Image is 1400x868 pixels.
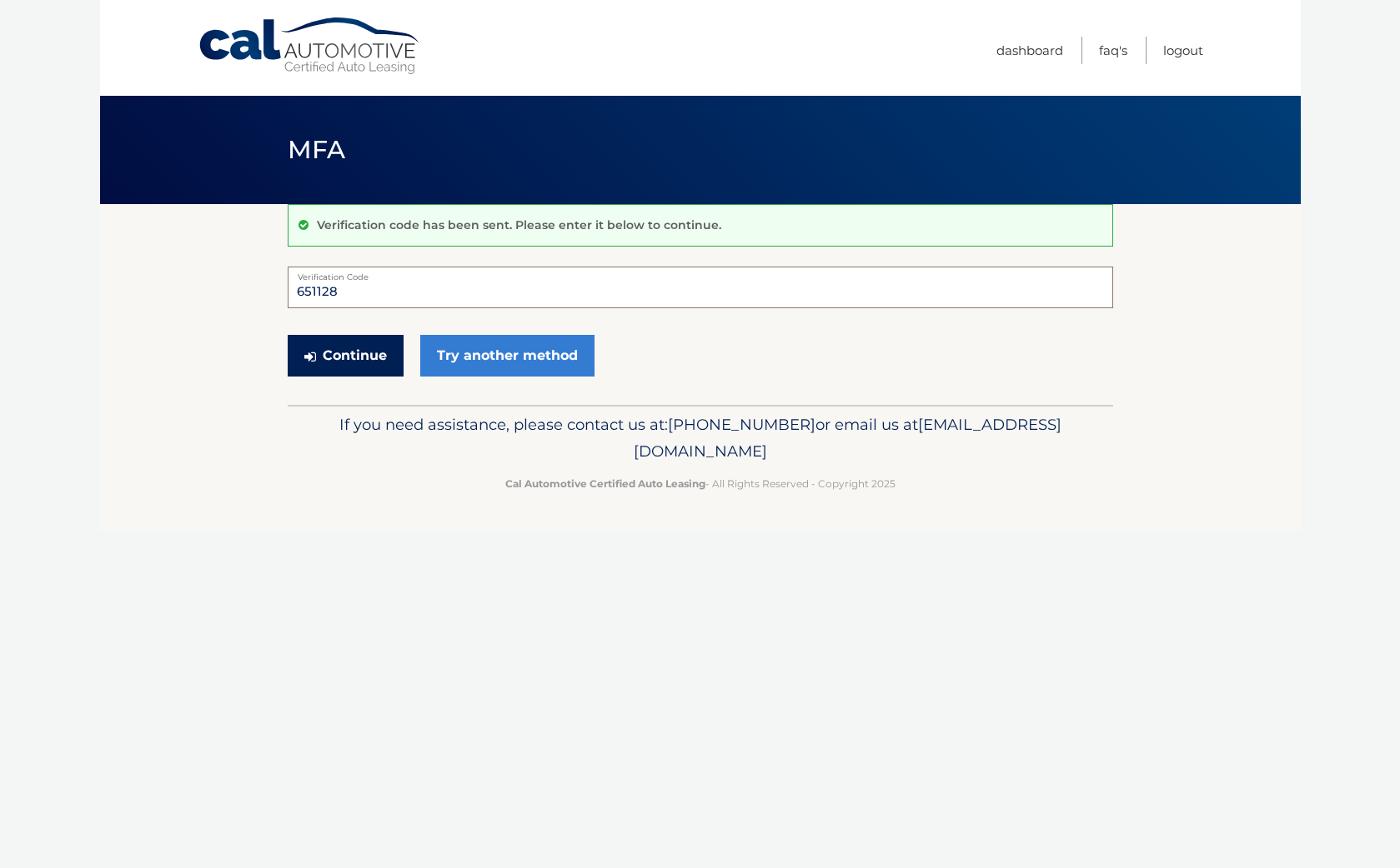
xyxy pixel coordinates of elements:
[288,267,1113,308] input: Verification Code
[288,267,1113,280] label: Verification Code
[288,134,346,165] span: MFA
[668,415,815,434] span: [PHONE_NUMBER]
[505,477,705,490] strong: Cal Automotive Certified Auto Leasing
[198,17,423,76] a: Cal Automotive
[299,412,1102,465] p: If you need assistance, please contact us at: or email us at
[299,475,1102,492] p: - All Rights Reserved - Copyright 2025
[420,335,595,377] a: Try another method
[996,37,1063,64] a: Dashboard
[288,335,404,377] button: Continue
[317,217,721,232] p: Verification code has been sent. Please enter it below to continue.
[634,415,1061,461] span: [EMAIL_ADDRESS][DOMAIN_NAME]
[1163,37,1203,64] a: Logout
[1099,37,1127,64] a: FAQ's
